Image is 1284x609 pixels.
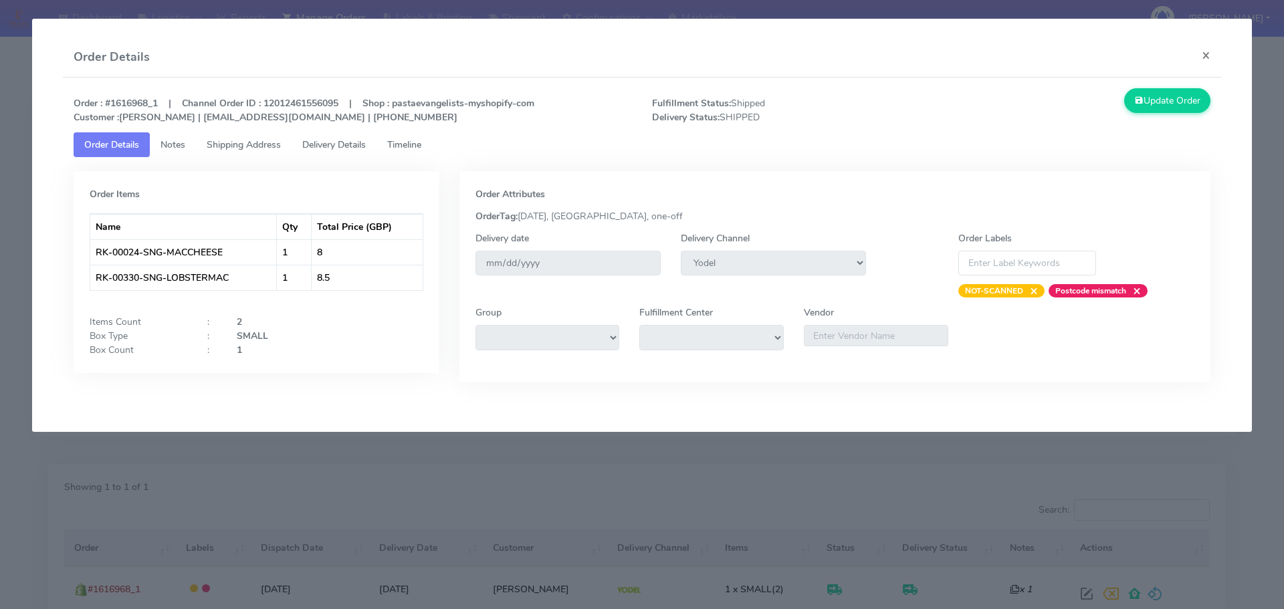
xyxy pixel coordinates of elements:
td: 8 [312,239,423,265]
strong: SMALL [237,330,268,342]
label: Delivery date [475,231,529,245]
th: Qty [277,214,312,239]
td: RK-00330-SNG-LOBSTERMAC [90,265,278,290]
strong: Order : #1616968_1 | Channel Order ID : 12012461556095 | Shop : pastaevangelists-myshopify-com [P... [74,97,534,124]
strong: Postcode mismatch [1055,285,1126,296]
strong: Order Items [90,188,140,201]
strong: Fulfillment Status: [652,97,731,110]
button: Update Order [1124,88,1211,113]
div: Box Count [80,343,197,357]
div: : [197,315,227,329]
strong: Customer : [74,111,119,124]
strong: Order Attributes [475,188,545,201]
strong: 1 [237,344,242,356]
h4: Order Details [74,48,150,66]
span: Order Details [84,138,139,151]
input: Enter Vendor Name [804,325,948,346]
input: Enter Label Keywords [958,251,1096,275]
div: [DATE], [GEOGRAPHIC_DATA], one-off [465,209,1205,223]
span: Delivery Details [302,138,366,151]
span: Timeline [387,138,421,151]
label: Fulfillment Center [639,306,713,320]
strong: Delivery Status: [652,111,720,124]
span: Shipped SHIPPED [642,96,932,124]
label: Vendor [804,306,834,320]
div: : [197,343,227,357]
label: Delivery Channel [681,231,750,245]
strong: OrderTag: [475,210,518,223]
label: Group [475,306,502,320]
strong: NOT-SCANNED [965,285,1023,296]
span: Shipping Address [207,138,281,151]
span: Notes [160,138,185,151]
th: Total Price (GBP) [312,214,423,239]
td: RK-00024-SNG-MACCHEESE [90,239,278,265]
strong: 2 [237,316,242,328]
td: 1 [277,265,312,290]
span: × [1023,284,1038,297]
div: Box Type [80,329,197,343]
button: Close [1191,37,1221,73]
label: Order Labels [958,231,1012,245]
td: 1 [277,239,312,265]
div: : [197,329,227,343]
ul: Tabs [74,132,1211,157]
span: × [1126,284,1141,297]
div: Items Count [80,315,197,329]
td: 8.5 [312,265,423,290]
th: Name [90,214,278,239]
